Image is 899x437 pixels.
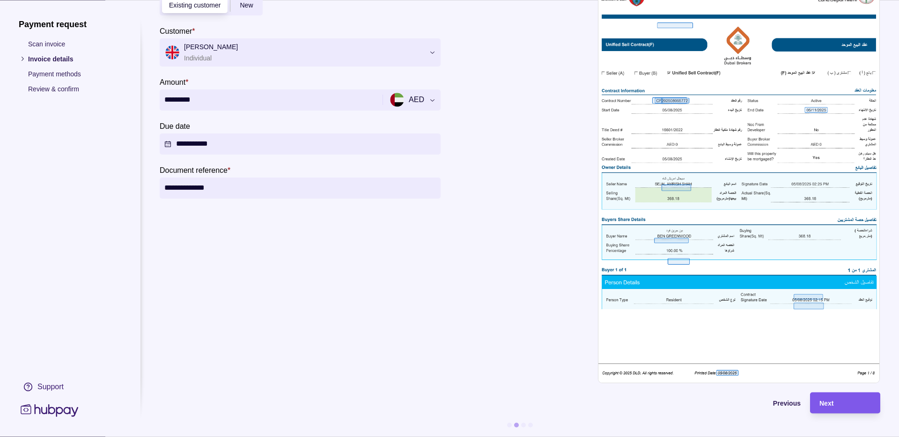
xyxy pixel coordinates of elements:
span: Previous [773,400,801,407]
p: Customer [160,27,192,35]
button: Next [810,393,880,414]
input: Document reference [164,178,436,199]
p: Amount [160,78,185,86]
span: Next [819,400,833,407]
p: Document reference [160,166,228,174]
p: Review & confirm [28,83,122,94]
input: amount [164,89,376,111]
p: Due date [160,122,190,130]
button: Previous [160,393,801,414]
label: Due date [160,120,190,131]
button: Due date [160,133,441,155]
label: Amount [160,76,188,87]
label: Document reference [160,164,230,175]
p: [PERSON_NAME] [184,42,423,52]
label: Customer [160,25,195,36]
p: Invoice details [28,53,122,64]
h1: Payment request [19,19,122,29]
p: Payment methods [28,68,122,79]
div: Support [37,381,64,392]
img: gb [165,45,179,59]
span: Existing customer [169,2,221,9]
a: Support [19,377,122,396]
span: New [240,2,253,9]
p: Scan invoice [28,38,122,49]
